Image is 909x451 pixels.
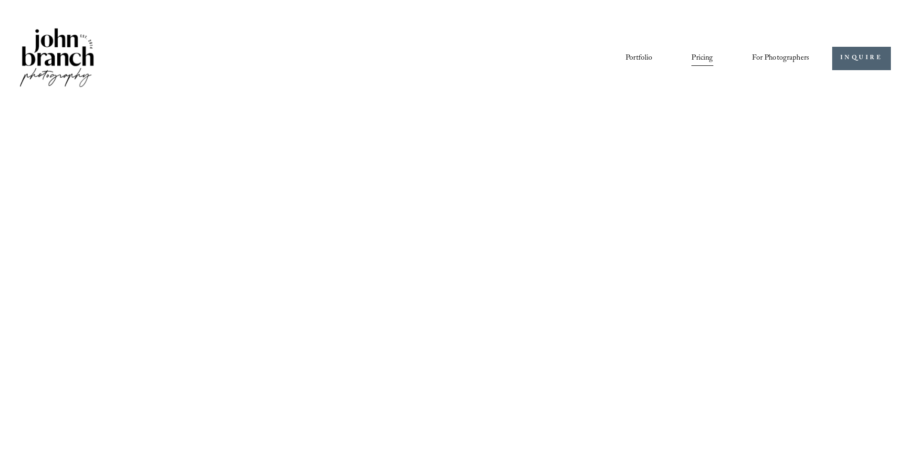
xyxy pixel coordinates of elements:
[626,50,652,66] a: Portfolio
[752,50,809,66] a: folder dropdown
[18,26,95,91] img: John Branch IV Photography
[752,51,809,66] span: For Photographers
[832,47,891,70] a: INQUIRE
[691,50,713,66] a: Pricing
